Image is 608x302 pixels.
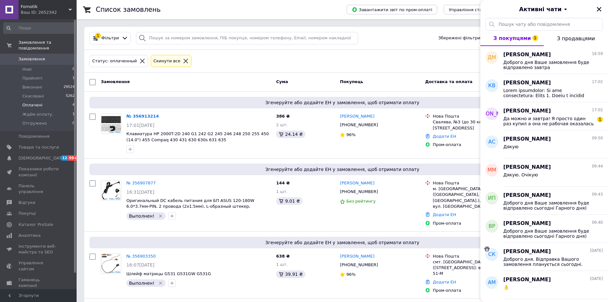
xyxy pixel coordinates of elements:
span: Дякую [503,144,519,149]
div: Нова Пошта [433,180,522,186]
div: Ваш ID: 2652342 [21,10,77,15]
a: № 356907877 [126,181,156,185]
div: 39.91 ₴ [276,270,305,278]
div: 24.14 ₴ [276,130,305,138]
span: Завантажити звіт по пром-оплаті [352,7,432,12]
button: ДМ[PERSON_NAME]16:59Доброго дня Ваше замовлення буде відправлено завтра [480,46,608,74]
button: СК[PERSON_NAME][DATE]Доброго дня. Відправка Вашого замовлення планується сьогодні. Гарного дня! [480,243,608,271]
span: [DEMOGRAPHIC_DATA] [19,155,66,161]
span: Активні чати [519,5,561,13]
span: Фільтри [101,35,119,41]
div: Статус: оплаченный [91,58,138,65]
span: 5262 [66,93,75,99]
span: 2 шт. [276,122,288,127]
a: Оригинальный DC кабель питания для БП ASUS 120-180W 6.0*3.7мм-PIN, 2 провода (2x1.5мм), L-образны... [126,198,254,209]
button: Закрити [595,5,603,13]
button: З покупцями1 [480,31,544,46]
span: Замовлення [101,79,130,84]
span: Товари та послуги [19,144,59,150]
span: Показники роботи компанії [19,166,59,178]
span: Отгружено [22,120,47,126]
span: З покупцями [493,35,531,41]
button: ВР[PERSON_NAME]09:40Доброго дня Ваше замовлення буде відправлено сьогодні Гарного дня) [480,215,608,243]
span: ИП [488,195,496,202]
span: 09:40 [592,220,603,225]
span: Доброго дня. Відправка Вашого замовлення планується сьогодні. Гарного дня! [503,257,594,267]
span: 96% [346,272,356,277]
div: Нова Пошта [433,253,522,259]
span: Доброго дня Ваше замовлення буде відправлено завтра [503,60,594,70]
span: Відгуки [19,200,35,205]
span: Покупці [19,211,36,216]
span: [PERSON_NAME] [503,192,551,199]
span: ДМ [488,54,496,61]
span: Згенеруйте або додайте ЕН у замовлення, щоб отримати оплату [92,99,593,106]
span: Оплачені [22,102,42,108]
span: [PHONE_NUMBER] [340,122,378,127]
button: ММ[PERSON_NAME]09:44Дякую. Очікую [480,159,608,187]
span: 638 ₴ [276,254,290,259]
svg: Видалити мітку [158,281,163,286]
div: Пром-оплата [433,221,522,226]
span: Управління сайтом [19,260,59,272]
a: Фото товару [101,253,121,274]
span: Нові [22,66,32,72]
span: [PERSON_NAME] [503,136,551,143]
span: Замовлення [19,56,45,62]
button: АМ[PERSON_NAME][DATE]👌 [480,271,608,299]
span: Виконані [22,84,42,90]
img: Фото товару [101,254,121,274]
span: [PERSON_NAME] [503,164,551,171]
span: Гаманець компанії [19,277,59,289]
span: 16:07[DATE] [126,262,154,267]
span: 1 шт. [276,262,288,267]
span: Шлейф матрицы G531 G531GW G531G [126,271,211,276]
input: Пошук чату або повідомлення [485,18,603,31]
span: [PERSON_NAME] [503,220,551,227]
span: 17:02 [592,107,603,113]
a: Додати ЕН [433,280,456,284]
span: 1 [72,112,75,117]
span: Клавиатура HP 2000T-2D 240 G1 242 G2 245 246 248 250 255 450 (14.0") 455 Compaq 430 431 630 630s ... [126,131,269,142]
span: Lorem ipsumdolor: Si ame consectetura: Elits 1. Doeiu t incidid Utlab etdol m aliqua, en admi ven... [503,88,594,98]
span: 12 [61,155,68,161]
span: 09:44 [592,164,603,169]
span: Інструменти веб-майстра та SEO [19,244,59,255]
span: Дякую. Очікую [503,172,538,177]
span: З продавцями [557,35,595,42]
span: Доброго дня Ваше замовлення буде відправлено сьогодні Гарного дня) [503,200,594,211]
button: [PERSON_NAME][PERSON_NAME]17:02Да можно и завтра! Я просто один раз купил а она не рабочая оказал... [480,102,608,130]
span: 09:50 [592,136,603,141]
span: АС [488,138,495,146]
span: СК [488,251,496,258]
a: [PERSON_NAME] [340,253,374,259]
span: 16:31[DATE] [126,190,154,195]
span: 👌 [503,285,509,290]
span: [PHONE_NUMBER] [340,262,378,267]
span: 09:43 [592,192,603,197]
a: Додати ЕН [433,134,456,139]
span: 16:59 [592,51,603,57]
span: Прийняті [22,75,42,81]
a: Фото товару [101,180,121,201]
span: Замовлення та повідомлення [19,40,77,51]
span: Каталог ProSale [19,222,53,228]
a: Фото товару [101,113,121,134]
img: Фото товару [101,114,121,134]
span: Доставка та оплата [425,79,472,84]
input: Пошук [3,22,75,34]
div: Cкинути все [152,58,182,65]
span: 386 ₴ [276,114,290,119]
div: Пром-оплата [433,288,522,293]
a: № 356913214 [126,114,159,119]
span: Да можно и завтра! Я просто один раз купил а она не рабочая оказалась вот и боюсь теперь заказывать [503,116,594,126]
span: 1 шт. [276,189,288,194]
span: Выполнен! [129,213,154,219]
span: 1 [72,75,75,81]
span: Скасовані [22,93,44,99]
span: 1 [532,35,538,41]
span: Повідомлення [19,134,49,139]
img: Фото товару [101,181,121,200]
button: Управління статусами [444,5,503,14]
